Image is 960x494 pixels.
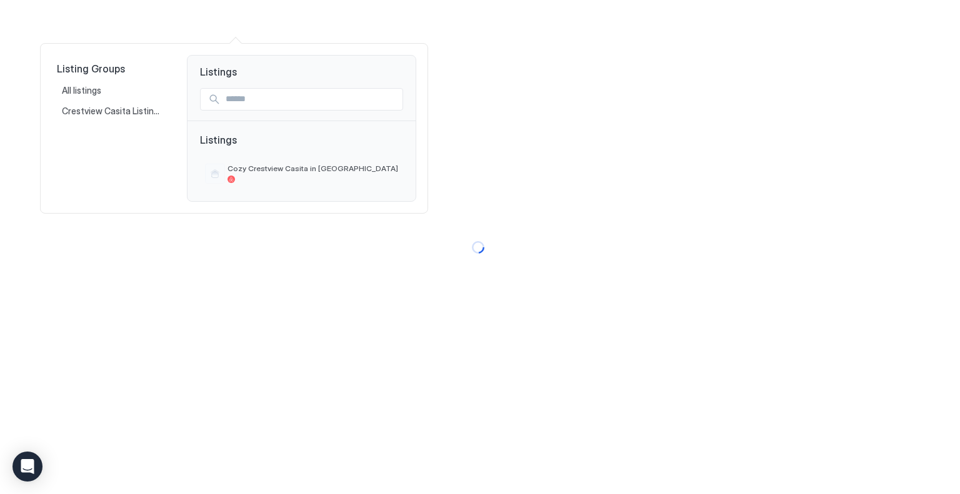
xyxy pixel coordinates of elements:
[187,56,416,78] span: Listings
[221,89,402,110] input: Input Field
[227,164,398,173] span: Cozy Crestview Casita in [GEOGRAPHIC_DATA]
[62,106,162,117] span: Crestview Casita Listing Group
[62,85,103,96] span: All listings
[57,62,167,75] span: Listing Groups
[12,452,42,482] div: Open Intercom Messenger
[200,134,403,159] span: Listings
